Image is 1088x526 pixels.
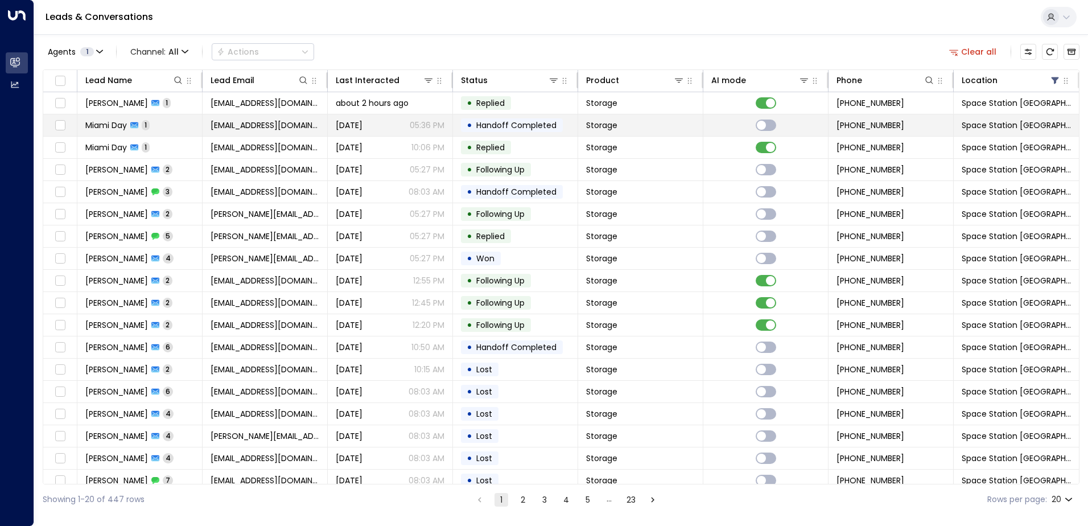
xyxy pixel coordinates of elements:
[85,275,148,286] span: Kevin Smith
[85,342,148,353] span: Tony Haigh
[962,364,1071,375] span: Space Station Doncaster
[476,408,492,420] span: Lost
[163,209,172,219] span: 2
[163,320,172,330] span: 2
[217,47,259,57] div: Actions
[46,10,153,23] a: Leads & Conversations
[559,493,573,507] button: Go to page 4
[53,185,67,199] span: Toggle select row
[336,386,362,397] span: Yesterday
[962,408,1071,420] span: Space Station Doncaster
[962,97,1071,109] span: Space Station Doncaster
[476,297,525,309] span: Following Up
[711,73,810,87] div: AI mode
[163,165,172,174] span: 2
[142,120,150,130] span: 1
[467,360,472,379] div: •
[1042,44,1058,60] span: Refresh
[467,404,472,424] div: •
[467,160,472,179] div: •
[836,73,862,87] div: Phone
[476,186,557,198] span: Handoff Completed
[53,274,67,288] span: Toggle select row
[336,453,362,464] span: Yesterday
[538,493,551,507] button: Go to page 3
[211,475,319,486] span: gra171156@gmail.com
[410,164,444,175] p: 05:27 PM
[836,430,904,442] span: +447850998972
[336,186,362,198] span: Yesterday
[476,364,492,375] span: Lost
[476,142,505,153] span: Replied
[467,382,472,401] div: •
[836,208,904,220] span: +447751507025
[53,474,67,488] span: Toggle select row
[211,386,319,397] span: liamharrington58@yahoo.com
[836,142,904,153] span: +447308593009
[586,297,617,309] span: Storage
[836,164,904,175] span: +447807877847
[211,275,319,286] span: chaasa@gmx.co.uk
[414,364,444,375] p: 10:15 AM
[836,342,904,353] span: +447486422016
[336,430,362,442] span: Yesterday
[476,430,492,442] span: Lost
[409,408,444,420] p: 08:03 AM
[211,120,319,131] span: miamiday2006@gmail.com
[836,475,904,486] span: +447497364284
[211,297,319,309] span: louisstaniforth@hotmail.co.uk
[476,275,525,286] span: Following Up
[413,319,444,331] p: 12:20 PM
[586,364,617,375] span: Storage
[410,120,444,131] p: 05:36 PM
[586,430,617,442] span: Storage
[53,118,67,133] span: Toggle select row
[1052,491,1075,508] div: 20
[467,116,472,135] div: •
[126,44,193,60] span: Channel:
[163,453,174,463] span: 4
[586,73,619,87] div: Product
[586,453,617,464] span: Storage
[48,48,76,56] span: Agents
[586,231,617,242] span: Storage
[476,342,557,353] span: Handoff Completed
[336,97,409,109] span: about 2 hours ago
[962,208,1071,220] span: Space Station Doncaster
[586,142,617,153] span: Storage
[409,186,444,198] p: 08:03 AM
[168,47,179,56] span: All
[836,319,904,331] span: +447340509676
[472,492,660,507] nav: pagination navigation
[586,208,617,220] span: Storage
[962,342,1071,353] span: Space Station Doncaster
[581,493,595,507] button: Go to page 5
[413,275,444,286] p: 12:55 PM
[212,43,314,60] button: Actions
[211,408,319,420] span: jackiesmith236@ymail.com
[711,73,746,87] div: AI mode
[836,73,935,87] div: Phone
[586,408,617,420] span: Storage
[962,319,1071,331] span: Space Station Doncaster
[142,142,150,152] span: 1
[53,296,67,310] span: Toggle select row
[85,408,148,420] span: Jackie Taylor
[85,319,148,331] span: Tyra Nazir
[476,97,505,109] span: Replied
[211,253,319,264] span: lynne.craighead@btinternet.com
[836,120,904,131] span: +447308593009
[461,73,559,87] div: Status
[53,229,67,244] span: Toggle select row
[836,97,904,109] span: +447768966411
[962,253,1071,264] span: Space Station Doncaster
[586,319,617,331] span: Storage
[211,97,319,109] span: kemiakingbade1@gmail.com
[336,364,362,375] span: Yesterday
[467,315,472,335] div: •
[163,276,172,285] span: 2
[211,73,254,87] div: Lead Email
[211,186,319,198] span: gaz8630@live.co.uk
[962,386,1071,397] span: Space Station Doncaster
[336,231,362,242] span: Yesterday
